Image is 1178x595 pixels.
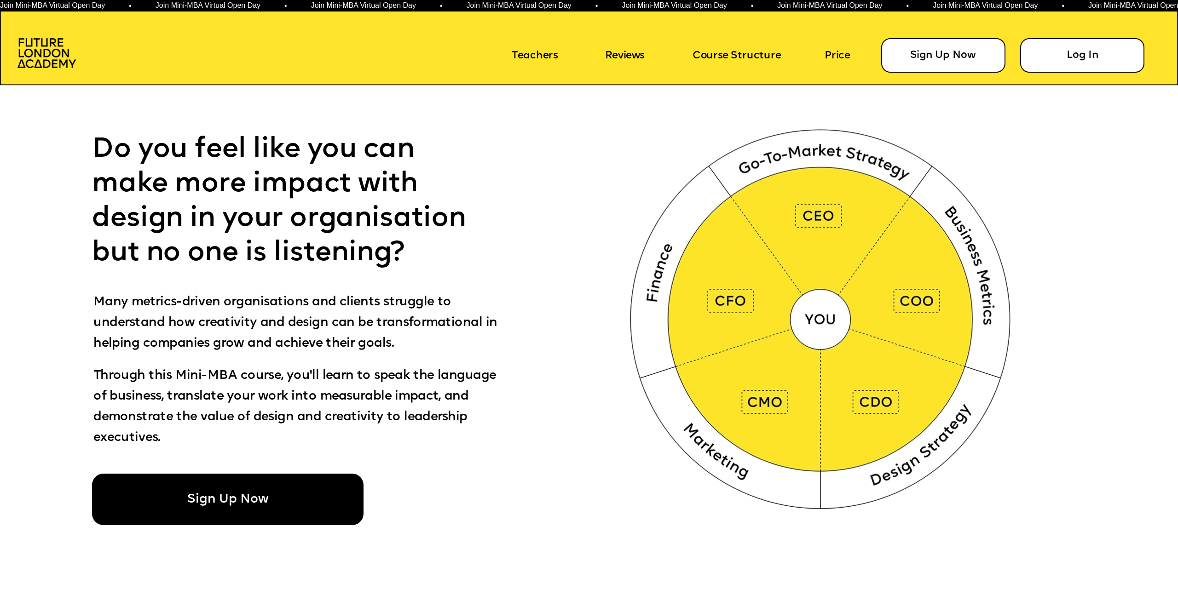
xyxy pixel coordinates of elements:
span: Through this Mini-MBA course, you'll learn to speak the language of business, translate your work... [93,369,500,444]
span: • [284,2,287,10]
a: Price [825,46,871,68]
span: • [595,2,598,10]
span: • [751,2,753,10]
a: Reviews [605,46,669,68]
span: • [128,2,131,10]
img: image-94416c34-2042-40bc-bb9b-e63dbcc6dc34.webp [604,97,1043,537]
a: Course Structure [693,46,814,68]
a: Teachers [512,46,586,68]
span: • [906,2,908,10]
img: image-aac980e9-41de-4c2d-a048-f29dd30a0068.png [17,38,76,68]
span: Do you feel like you can make more impact with design in your organisation but no one is listening? [92,136,473,267]
span: Many metrics-driven organisations and clients struggle to understand how creativity and design ca... [93,296,501,350]
span: • [1061,2,1064,10]
span: • [439,2,442,10]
